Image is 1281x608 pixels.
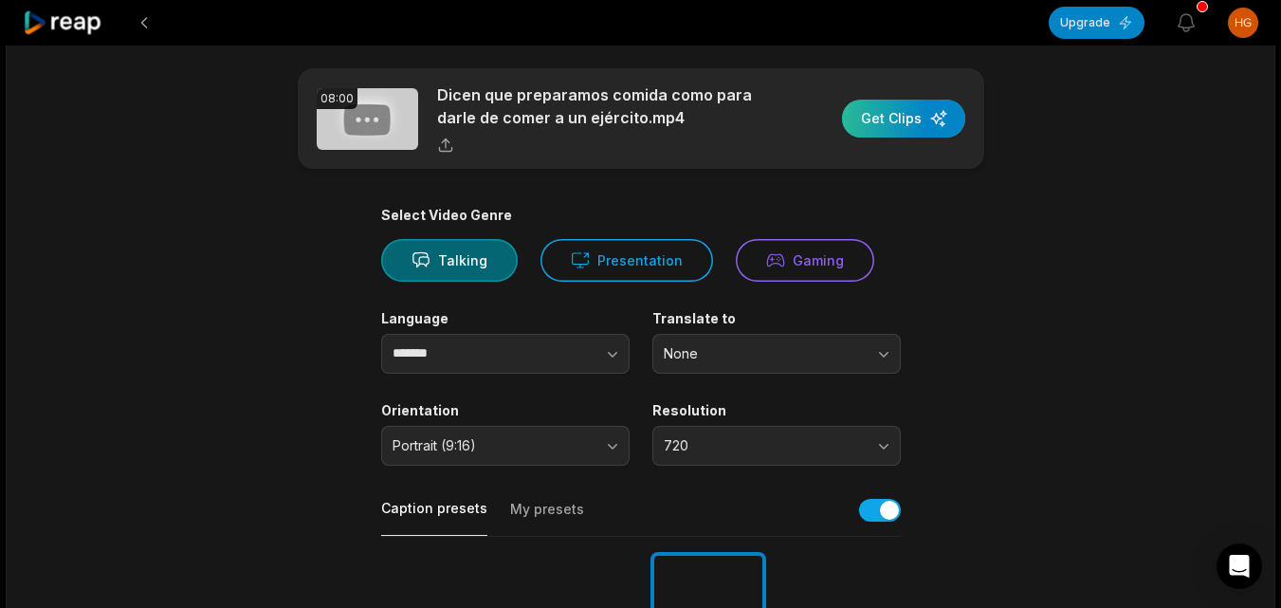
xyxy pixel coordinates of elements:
p: Dicen que preparamos comida como para darle de comer a un ejército.mp4 [437,83,764,129]
button: Caption presets [381,499,487,536]
button: My presets [510,500,584,536]
label: Translate to [652,310,901,327]
div: Select Video Genre [381,207,901,224]
label: Resolution [652,402,901,419]
button: Talking [381,239,518,282]
button: Portrait (9:16) [381,426,630,466]
button: 720 [652,426,901,466]
div: Open Intercom Messenger [1217,544,1262,589]
button: Presentation [540,239,713,282]
button: None [652,334,901,374]
label: Orientation [381,402,630,419]
button: Upgrade [1049,7,1144,39]
label: Language [381,310,630,327]
span: 720 [664,437,863,454]
span: Portrait (9:16) [393,437,592,454]
span: None [664,345,863,362]
button: Get Clips [842,100,965,138]
div: 08:00 [317,88,357,109]
button: Gaming [736,239,874,282]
